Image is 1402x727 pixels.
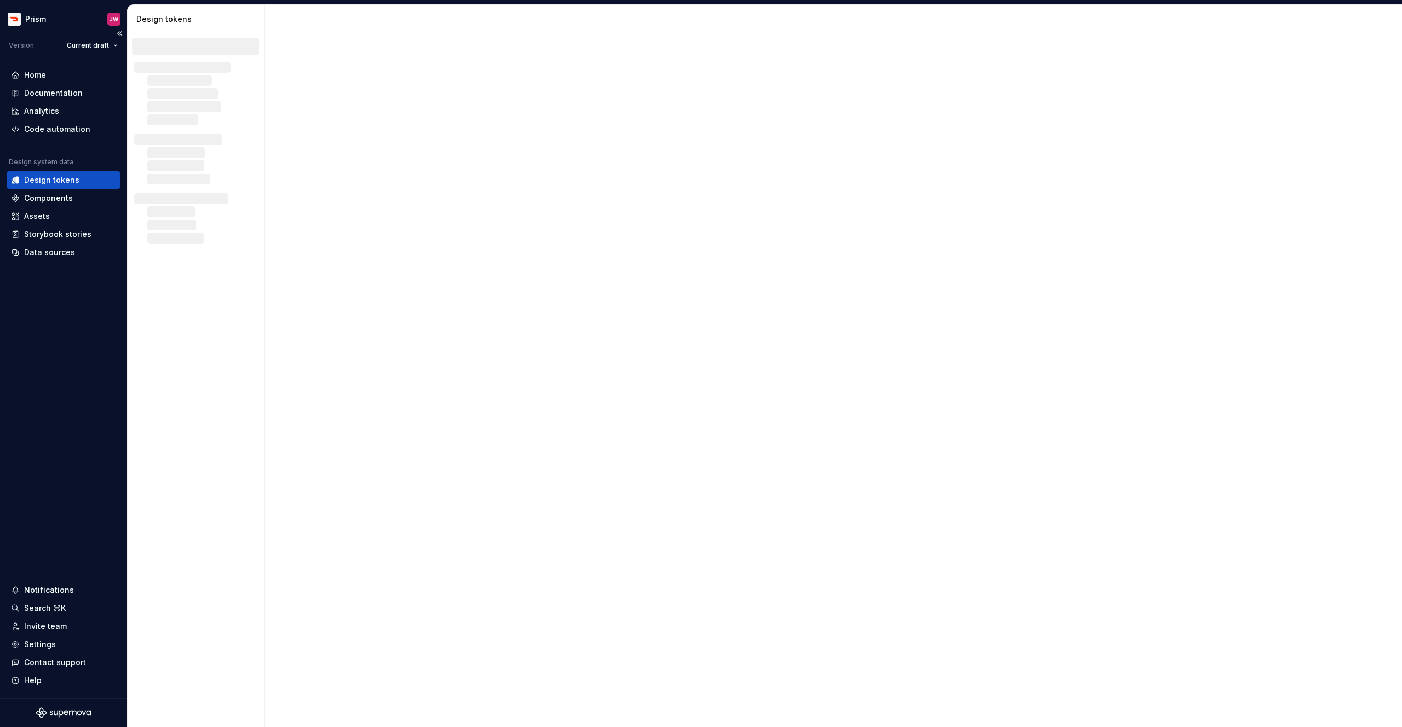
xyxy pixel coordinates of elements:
button: PrismJW [2,7,125,31]
button: Contact support [7,654,120,671]
button: Notifications [7,581,120,599]
button: Collapse sidebar [112,26,127,41]
div: JW [110,15,118,24]
div: Settings [24,639,56,650]
img: bd52d190-91a7-4889-9e90-eccda45865b1.png [8,13,21,26]
div: Design tokens [136,14,260,25]
div: Storybook stories [24,229,91,240]
a: Code automation [7,120,120,138]
span: Current draft [67,41,109,50]
a: Assets [7,207,120,225]
svg: Supernova Logo [36,707,91,718]
div: Design tokens [24,175,79,186]
div: Documentation [24,88,83,99]
div: Invite team [24,621,67,632]
a: Home [7,66,120,84]
a: Components [7,189,120,207]
div: Search ⌘K [24,603,66,614]
a: Storybook stories [7,226,120,243]
div: Design system data [9,158,73,166]
a: Settings [7,636,120,653]
div: Version [9,41,34,50]
div: Contact support [24,657,86,668]
button: Current draft [62,38,123,53]
a: Documentation [7,84,120,102]
div: Code automation [24,124,90,135]
div: Home [24,70,46,80]
div: Analytics [24,106,59,117]
a: Analytics [7,102,120,120]
a: Design tokens [7,171,120,189]
button: Help [7,672,120,689]
div: Components [24,193,73,204]
button: Search ⌘K [7,599,120,617]
div: Data sources [24,247,75,258]
div: Help [24,675,42,686]
div: Assets [24,211,50,222]
div: Prism [25,14,46,25]
a: Data sources [7,244,120,261]
a: Invite team [7,618,120,635]
div: Notifications [24,585,74,596]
